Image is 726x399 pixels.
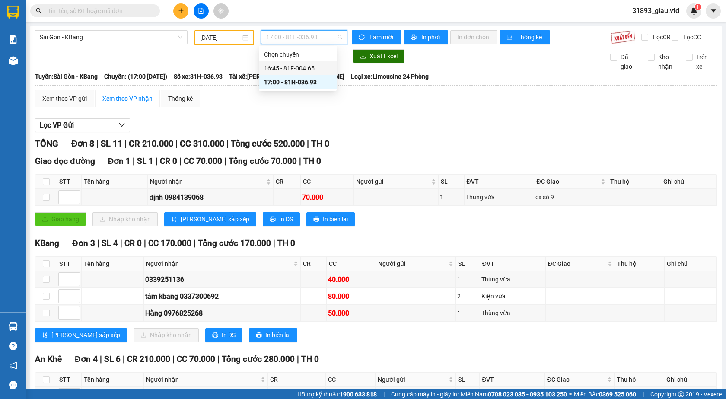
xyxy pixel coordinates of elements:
span: SL 1 [137,156,153,166]
span: KBang [35,238,59,248]
img: logo-vxr [7,6,19,19]
button: printerIn DS [205,328,242,342]
div: Thùng vừa [466,192,533,202]
span: | [156,156,158,166]
span: sort-ascending [42,332,48,339]
button: downloadNhập kho nhận [134,328,199,342]
div: Xem theo VP nhận [102,94,153,103]
button: Lọc VP Gửi [35,118,130,132]
th: CC [301,175,354,189]
span: TH 0 [311,138,329,149]
button: downloadXuất Excel [353,49,404,63]
span: Lọc CR [650,32,672,42]
th: CR [301,257,327,271]
span: Lọc VP Gửi [40,120,74,131]
div: 70.000 [302,192,352,203]
button: sort-ascending[PERSON_NAME] sắp xếp [164,212,256,226]
div: Tên hàng: 1 th ( : 1 ) [7,61,152,72]
img: 9k= [611,30,635,44]
button: bar-chartThống kê [500,30,550,44]
button: sort-ascending[PERSON_NAME] sắp xếp [35,328,127,342]
span: CR 210.000 [129,138,173,149]
th: SL [456,373,480,387]
input: 12/10/2025 [200,33,241,42]
div: KBang [7,7,76,18]
div: 0904910674 [83,28,152,40]
div: 1 [457,275,478,284]
span: Lọc CC [680,32,702,42]
span: Đơn 8 [71,138,94,149]
span: 1 [696,4,699,10]
span: Xuất Excel [369,51,398,61]
span: | [299,156,301,166]
strong: 0369 525 060 [599,391,636,398]
span: printer [411,34,418,41]
span: TỔNG [35,138,58,149]
button: printerIn DS [263,212,300,226]
button: caret-down [706,3,721,19]
span: | [297,354,299,364]
div: định 0984139068 [149,192,271,203]
span: | [307,138,309,149]
div: cx số 9 [535,192,606,202]
span: | [273,238,275,248]
span: file-add [198,8,204,14]
th: STT [57,257,82,271]
span: copyright [678,391,684,397]
th: Ghi chú [661,175,717,189]
span: CR 0 [124,238,142,248]
span: Miền Bắc [574,389,636,399]
span: | [133,156,135,166]
th: CR [268,373,326,387]
span: notification [9,361,17,370]
span: printer [212,332,218,339]
button: aim [213,3,229,19]
span: CR : [6,46,20,55]
th: STT [57,175,82,189]
span: In biên lai [323,214,348,224]
span: | [96,138,99,149]
th: Tên hàng [82,175,148,189]
button: In đơn chọn [450,30,497,44]
span: | [194,238,196,248]
div: Thùng vừa [481,308,544,318]
span: printer [256,332,262,339]
span: Tài xế: [PERSON_NAME] - [PERSON_NAME] [229,72,344,81]
span: | [175,138,178,149]
div: tâm kbang 0337300692 [145,291,299,302]
span: [PERSON_NAME] sắp xếp [51,330,120,340]
span: | [224,156,226,166]
span: plus [178,8,184,14]
span: Người gửi [356,177,430,186]
span: SL 4 [102,238,118,248]
span: TH 0 [301,354,319,364]
span: download [360,53,366,60]
span: [PERSON_NAME] sắp xếp [181,214,249,224]
span: CC 70.000 [177,354,215,364]
img: solution-icon [9,35,18,44]
span: Người nhận [146,259,292,268]
span: caret-down [710,7,717,15]
span: TH 0 [303,156,321,166]
b: Tuyến: Sài Gòn - KBang [35,73,98,80]
span: In biên lai [265,330,290,340]
th: Tên hàng [82,257,144,271]
input: Tìm tên, số ĐT hoặc mã đơn [48,6,150,16]
span: Giao dọc đường [35,156,95,166]
button: file-add [194,3,209,19]
span: Làm mới [369,32,395,42]
span: | [97,238,99,248]
span: | [643,389,644,399]
span: Người gửi [378,375,447,384]
div: Bình Thạnh [83,7,152,18]
span: ĐC Giao [547,375,605,384]
div: 0981324145 [7,18,76,30]
span: Tổng cước 280.000 [222,354,295,364]
strong: 0708 023 035 - 0935 103 250 [488,391,567,398]
th: CC [327,257,376,271]
div: Thùng vừa [481,275,544,284]
sup: 1 [695,4,701,10]
span: | [144,238,146,248]
span: Chuyến: (17:00 [DATE]) [104,72,167,81]
span: | [172,354,175,364]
